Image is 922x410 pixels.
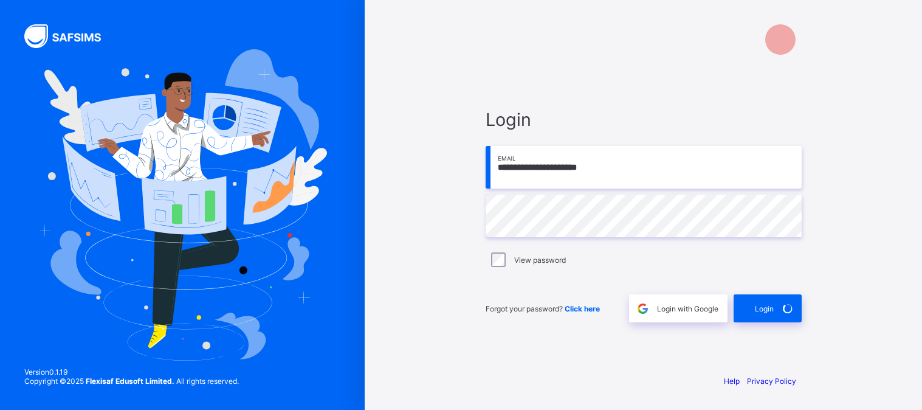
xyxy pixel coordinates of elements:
[86,377,174,386] strong: Flexisaf Edusoft Limited.
[747,377,796,386] a: Privacy Policy
[636,302,650,316] img: google.396cfc9801f0270233282035f929180a.svg
[38,49,327,361] img: Hero Image
[24,377,239,386] span: Copyright © 2025 All rights reserved.
[724,377,740,386] a: Help
[565,304,600,313] a: Click here
[657,304,718,313] span: Login with Google
[486,109,802,130] span: Login
[24,367,239,377] span: Version 0.1.19
[24,24,115,48] img: SAFSIMS Logo
[514,255,566,265] label: View password
[486,304,600,313] span: Forgot your password?
[755,304,774,313] span: Login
